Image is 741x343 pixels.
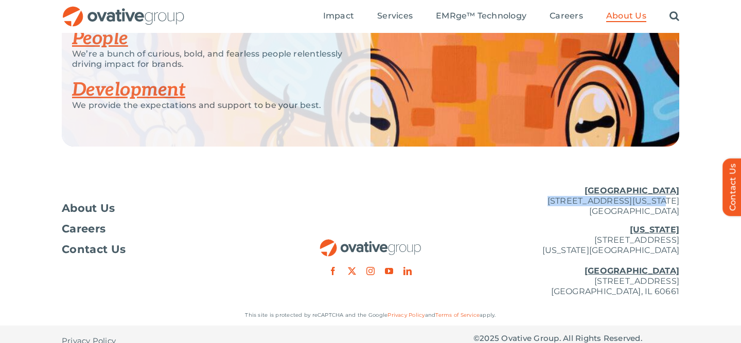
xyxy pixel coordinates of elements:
[550,11,583,22] a: Careers
[550,11,583,21] span: Careers
[377,11,413,22] a: Services
[606,11,646,22] a: About Us
[377,11,413,21] span: Services
[387,312,425,318] a: Privacy Policy
[62,203,115,213] span: About Us
[62,203,268,213] a: About Us
[72,49,345,69] p: We’re a bunch of curious, bold, and fearless people relentlessly driving impact for brands.
[435,312,480,318] a: Terms of Service
[319,238,422,248] a: OG_Full_horizontal_RGB
[62,244,126,255] span: Contact Us
[473,225,679,297] p: [STREET_ADDRESS] [US_STATE][GEOGRAPHIC_DATA] [STREET_ADDRESS] [GEOGRAPHIC_DATA], IL 60661
[473,186,679,216] p: [STREET_ADDRESS][US_STATE] [GEOGRAPHIC_DATA]
[348,267,356,275] a: twitter
[72,79,185,101] a: Development
[323,11,354,22] a: Impact
[630,225,679,234] u: [US_STATE]
[366,267,375,275] a: instagram
[62,203,268,255] nav: Footer Menu
[385,267,393,275] a: youtube
[72,27,128,50] a: People
[62,224,105,234] span: Careers
[669,11,679,22] a: Search
[436,11,526,21] span: EMRge™ Technology
[62,310,679,320] p: This site is protected by reCAPTCHA and the Google and apply.
[436,11,526,22] a: EMRge™ Technology
[585,186,679,195] u: [GEOGRAPHIC_DATA]
[62,244,268,255] a: Contact Us
[480,333,499,343] span: 2025
[606,11,646,21] span: About Us
[323,11,354,21] span: Impact
[585,266,679,276] u: [GEOGRAPHIC_DATA]
[329,267,337,275] a: facebook
[62,5,185,15] a: OG_Full_horizontal_RGB
[72,100,345,111] p: We provide the expectations and support to be your best.
[403,267,412,275] a: linkedin
[62,224,268,234] a: Careers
